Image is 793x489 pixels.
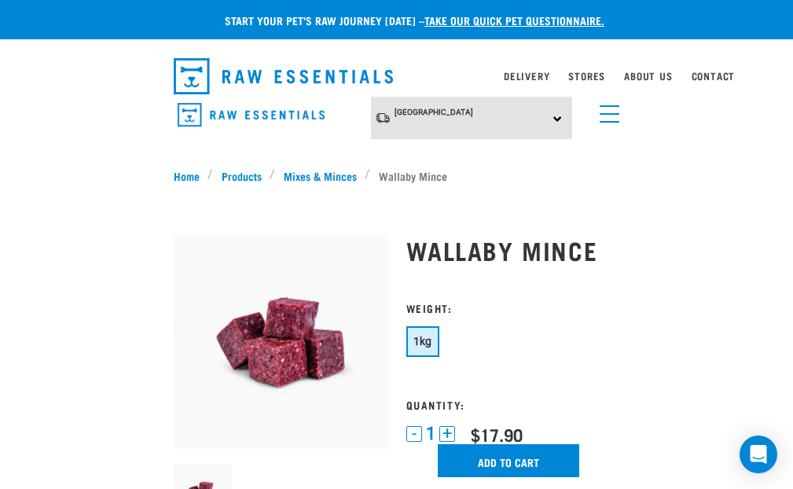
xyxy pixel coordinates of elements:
[213,167,270,184] a: Products
[592,96,620,124] a: menu
[438,444,579,477] input: Add to cart
[406,399,620,410] h3: Quantity:
[174,167,208,184] a: Home
[413,335,432,347] span: 1kg
[439,426,455,442] button: +
[471,425,523,444] div: $17.90
[174,167,620,184] nav: breadcrumbs
[504,73,549,79] a: Delivery
[424,17,604,23] a: take our quick pet questionnaire.
[406,302,620,314] h3: Weight:
[406,326,439,357] button: 1kg
[375,112,391,124] img: van-moving.png
[275,167,365,184] a: Mixes & Minces
[426,425,435,442] span: 1
[406,426,422,442] button: -
[624,73,672,79] a: About Us
[692,73,736,79] a: Contact
[395,108,473,116] span: [GEOGRAPHIC_DATA]
[178,103,325,127] img: Raw Essentials Logo
[568,73,605,79] a: Stores
[161,52,633,101] nav: dropdown navigation
[406,236,620,264] h1: Wallaby Mince
[174,235,387,449] img: Wallaby Mince 1675
[174,58,394,94] img: Raw Essentials Logo
[740,436,777,473] div: Open Intercom Messenger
